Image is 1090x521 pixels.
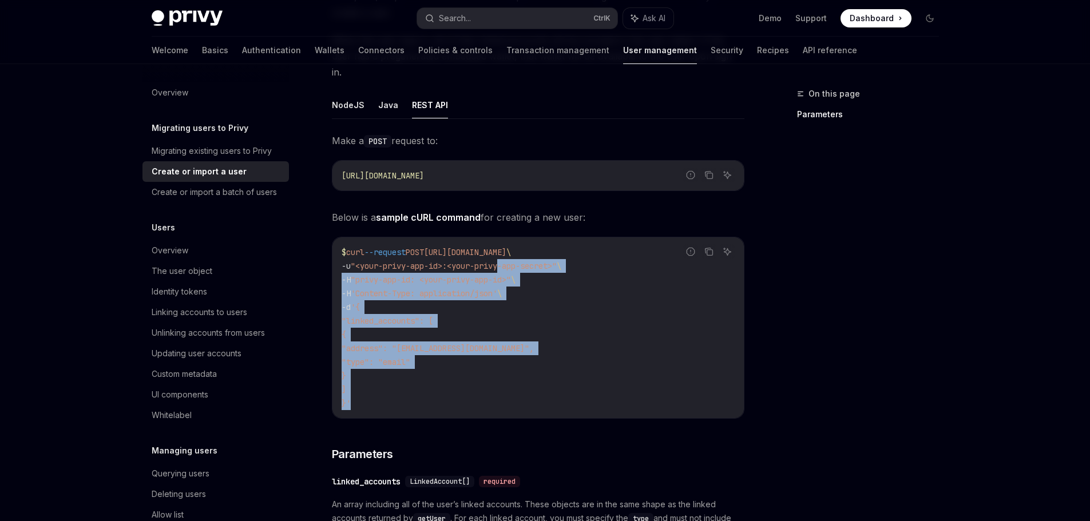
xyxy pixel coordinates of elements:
a: Connectors [358,37,405,64]
a: The user object [142,261,289,281]
span: [URL][DOMAIN_NAME] [424,247,506,257]
span: -u [342,261,351,271]
div: Overview [152,244,188,257]
a: Whitelabel [142,405,289,425]
a: UI components [142,384,289,405]
div: Whitelabel [152,408,192,422]
span: $ [342,247,346,257]
span: LinkedAccount[] [410,477,470,486]
a: Querying users [142,463,289,484]
button: REST API [412,92,448,118]
span: }' [342,398,351,408]
button: Report incorrect code [683,168,698,182]
div: Identity tokens [152,285,207,299]
a: Wallets [315,37,344,64]
span: \ [497,288,502,299]
span: Ctrl K [593,14,611,23]
a: Demo [759,13,782,24]
a: Migrating existing users to Privy [142,141,289,161]
span: { [342,329,346,340]
span: \ [557,261,561,271]
span: --request [364,247,406,257]
button: Copy the contents from the code block [701,244,716,259]
div: Unlinking accounts from users [152,326,265,340]
h5: Managing users [152,444,217,458]
a: Updating user accounts [142,343,289,364]
button: Toggle dark mode [921,9,939,27]
h5: Migrating users to Privy [152,121,248,135]
a: User management [623,37,697,64]
a: Deleting users [142,484,289,504]
a: Authentication [242,37,301,64]
a: Dashboard [841,9,911,27]
button: Ask AI [623,8,673,29]
div: Querying users [152,467,209,480]
h5: Users [152,221,175,234]
strong: sample cURL command [376,212,481,223]
div: The user object [152,264,212,278]
div: Linking accounts to users [152,305,247,319]
a: Create or import a user [142,161,289,182]
a: Support [795,13,827,24]
div: Search... [439,11,471,25]
a: Create or import a batch of users [142,182,289,202]
span: POST [406,247,424,257]
div: Custom metadata [152,367,217,381]
a: Security [711,37,743,64]
img: dark logo [152,10,223,26]
a: Policies & controls [418,37,493,64]
span: "privy-app-id: <your-privy-app-id>" [351,275,511,285]
button: Report incorrect code [683,244,698,259]
a: Custom metadata [142,364,289,384]
span: curl [346,247,364,257]
span: "linked_accounts": [ [342,316,433,326]
span: Ask AI [643,13,665,24]
a: Recipes [757,37,789,64]
span: Parameters [332,446,393,462]
div: Create or import a user [152,165,247,178]
button: Search...CtrlK [417,8,617,29]
span: Dashboard [850,13,894,24]
a: Identity tokens [142,281,289,302]
button: Ask AI [720,168,735,182]
code: POST [364,135,391,148]
div: UI components [152,388,208,401]
span: On this page [808,87,860,101]
span: 'Content-Type: application/json' [351,288,497,299]
a: Unlinking accounts from users [142,323,289,343]
span: -d [342,302,351,312]
div: Updating user accounts [152,347,241,360]
a: Linking accounts to users [142,302,289,323]
span: "<your-privy-app-id>:<your-privy-app-secret>" [351,261,557,271]
button: Copy the contents from the code block [701,168,716,182]
span: Make a request to: [332,133,744,149]
div: Create or import a batch of users [152,185,277,199]
span: \ [511,275,516,285]
button: Ask AI [720,244,735,259]
div: linked_accounts [332,476,401,487]
div: required [479,476,520,487]
button: NodeJS [332,92,364,118]
span: [URL][DOMAIN_NAME] [342,170,424,181]
span: "type": "email" [342,357,410,367]
span: \ [506,247,511,257]
span: '{ [351,302,360,312]
div: Deleting users [152,487,206,501]
span: ] [342,384,346,395]
a: API reference [803,37,857,64]
div: Overview [152,86,188,100]
span: } [342,371,346,381]
div: Migrating existing users to Privy [152,144,272,158]
button: Java [378,92,398,118]
a: Overview [142,240,289,261]
a: Welcome [152,37,188,64]
span: "address": "[EMAIL_ADDRESS][DOMAIN_NAME]", [342,343,534,353]
span: -H [342,275,351,285]
a: Parameters [797,105,948,124]
a: Overview [142,82,289,103]
span: -H [342,288,351,299]
a: Basics [202,37,228,64]
a: Transaction management [506,37,609,64]
span: Below is a for creating a new user: [332,209,744,225]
